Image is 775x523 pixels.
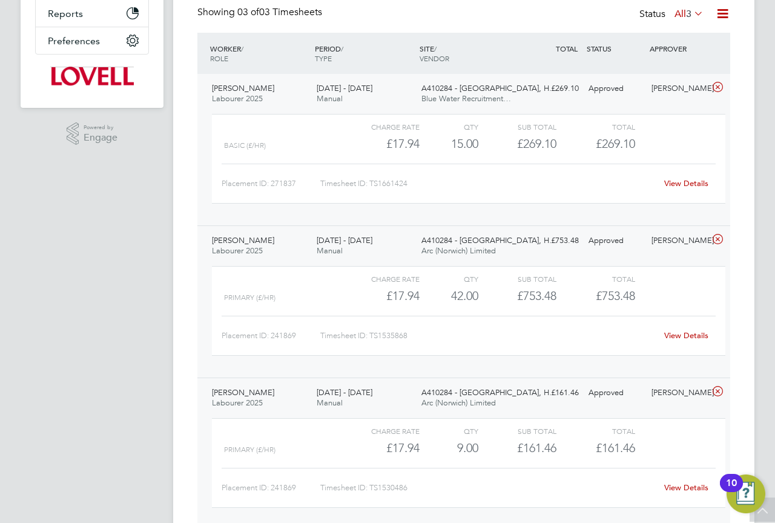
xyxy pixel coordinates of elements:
[320,326,656,345] div: Timesheet ID: TS1535868
[420,119,478,134] div: QTY
[421,83,557,93] span: A410284 - [GEOGRAPHIC_DATA], H…
[224,293,275,302] span: primary (£/HR)
[84,133,117,143] span: Engage
[727,475,765,513] button: Open Resource Center, 10 new notifications
[341,134,420,154] div: £17.94
[420,271,478,286] div: QTY
[556,119,635,134] div: Total
[48,35,100,47] span: Preferences
[478,134,556,154] div: £269.10
[84,122,117,133] span: Powered by
[478,286,556,306] div: £753.48
[596,136,635,151] span: £269.10
[341,119,420,134] div: Charge rate
[434,44,437,53] span: /
[664,178,708,188] a: View Details
[596,288,635,303] span: £753.48
[241,44,243,53] span: /
[596,441,635,455] span: £161.46
[726,483,737,499] div: 10
[341,286,420,306] div: £17.94
[212,83,274,93] span: [PERSON_NAME]
[556,44,578,53] span: TOTAL
[312,38,417,69] div: PERIOD
[664,482,708,493] a: View Details
[341,438,420,458] div: £17.94
[317,93,343,104] span: Manual
[556,424,635,438] div: Total
[222,326,320,345] div: Placement ID: 241869
[222,174,320,193] div: Placement ID: 271837
[320,478,656,498] div: Timesheet ID: TS1530486
[584,38,647,59] div: STATUS
[478,438,556,458] div: £161.46
[674,8,704,20] label: All
[686,8,691,20] span: 3
[341,271,420,286] div: Charge rate
[50,67,133,86] img: lovell-logo-retina.png
[639,6,706,23] div: Status
[210,53,228,63] span: ROLE
[664,330,708,341] a: View Details
[521,79,584,99] div: £269.10
[212,387,274,398] span: [PERSON_NAME]
[421,93,511,104] span: Blue Water Recruitment…
[421,387,557,398] span: A410284 - [GEOGRAPHIC_DATA], H…
[212,93,263,104] span: Labourer 2025
[317,387,372,398] span: [DATE] - [DATE]
[341,424,420,438] div: Charge rate
[420,53,449,63] span: VENDOR
[35,67,149,86] a: Go to home page
[478,271,556,286] div: Sub Total
[341,44,343,53] span: /
[317,83,372,93] span: [DATE] - [DATE]
[48,8,83,19] span: Reports
[584,383,647,403] div: Approved
[212,245,263,256] span: Labourer 2025
[317,235,372,245] span: [DATE] - [DATE]
[420,134,478,154] div: 15.00
[420,286,478,306] div: 42.00
[237,6,322,18] span: 03 Timesheets
[478,119,556,134] div: Sub Total
[478,424,556,438] div: Sub Total
[224,445,275,454] span: primary (£/HR)
[647,79,710,99] div: [PERSON_NAME]
[556,271,635,286] div: Total
[315,53,332,63] span: TYPE
[421,398,496,408] span: Arc (Norwich) Limited
[584,231,647,251] div: Approved
[36,27,148,54] button: Preferences
[317,245,343,256] span: Manual
[521,231,584,251] div: £753.48
[207,38,312,69] div: WORKER
[222,478,320,498] div: Placement ID: 241869
[647,383,710,403] div: [PERSON_NAME]
[420,424,478,438] div: QTY
[420,438,478,458] div: 9.00
[647,231,710,251] div: [PERSON_NAME]
[421,245,496,256] span: Arc (Norwich) Limited
[647,38,710,59] div: APPROVER
[320,174,656,193] div: Timesheet ID: TS1661424
[224,141,266,150] span: Basic (£/HR)
[212,235,274,245] span: [PERSON_NAME]
[197,6,325,19] div: Showing
[417,38,521,69] div: SITE
[212,398,263,408] span: Labourer 2025
[584,79,647,99] div: Approved
[67,122,118,145] a: Powered byEngage
[317,398,343,408] span: Manual
[237,6,259,18] span: 03 of
[521,383,584,403] div: £161.46
[421,235,557,245] span: A410284 - [GEOGRAPHIC_DATA], H…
